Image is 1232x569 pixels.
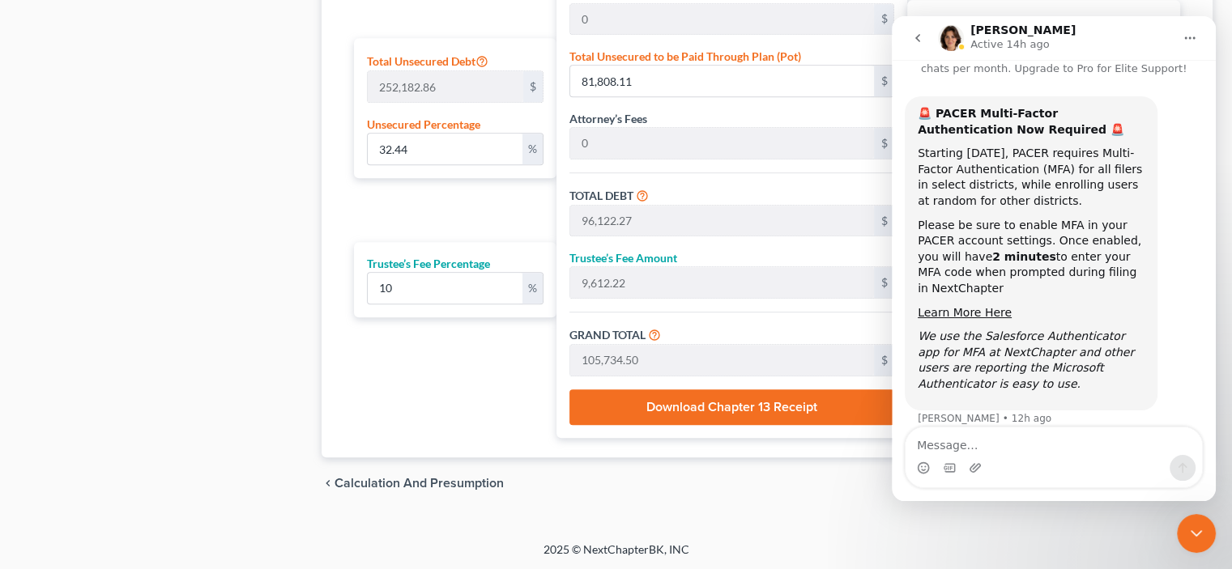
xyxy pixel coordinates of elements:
[1177,514,1216,553] iframe: Intercom live chat
[892,16,1216,501] iframe: Intercom live chat
[570,345,874,376] input: 0.00
[522,134,543,164] div: %
[569,48,801,65] label: Total Unsecured to be Paid Through Plan (Pot)
[569,110,647,127] label: Attorney’s Fees
[368,71,523,102] input: 0.00
[920,13,1102,30] label: Plan Payment Needed on Schedule J
[874,345,893,376] div: $
[874,267,893,298] div: $
[569,187,633,204] label: TOTAL DEBT
[569,389,894,425] button: Download Chapter 13 Receipt
[322,477,335,490] i: chevron_left
[874,4,893,35] div: $
[569,249,677,266] label: Trustee’s Fee Amount
[367,51,488,70] label: Total Unsecured Debt
[322,477,504,490] button: chevron_left Calculation and Presumption
[367,116,480,133] label: Unsecured Percentage
[569,326,646,343] label: GRAND TOTAL
[570,267,874,298] input: 0.00
[522,273,543,304] div: %
[570,128,874,159] input: 0.00
[874,66,893,96] div: $
[874,206,893,236] div: $
[368,134,522,164] input: 0.00
[570,66,874,96] input: 0.00
[335,477,504,490] span: Calculation and Presumption
[367,255,490,272] label: Trustee’s Fee Percentage
[570,4,874,35] input: 0.00
[523,71,543,102] div: $
[368,273,522,304] input: 0.00
[874,128,893,159] div: $
[570,206,874,236] input: 0.00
